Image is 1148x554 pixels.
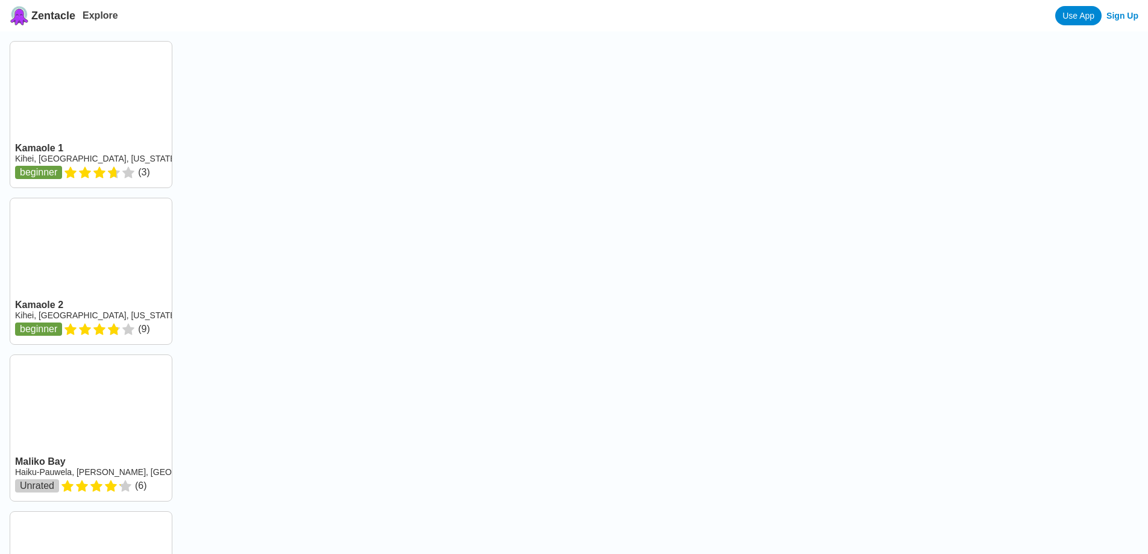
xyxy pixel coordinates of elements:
a: Haiku-Pauwela, [PERSON_NAME], [GEOGRAPHIC_DATA] [15,467,239,477]
a: Explore [83,10,118,20]
span: Zentacle [31,10,75,22]
a: Use App [1055,6,1102,25]
a: Zentacle logoZentacle [10,6,75,25]
img: Zentacle logo [10,6,29,25]
a: Sign Up [1106,11,1138,20]
a: Kihei, [GEOGRAPHIC_DATA], [US_STATE] [15,310,178,320]
a: Kihei, [GEOGRAPHIC_DATA], [US_STATE] [15,154,178,163]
